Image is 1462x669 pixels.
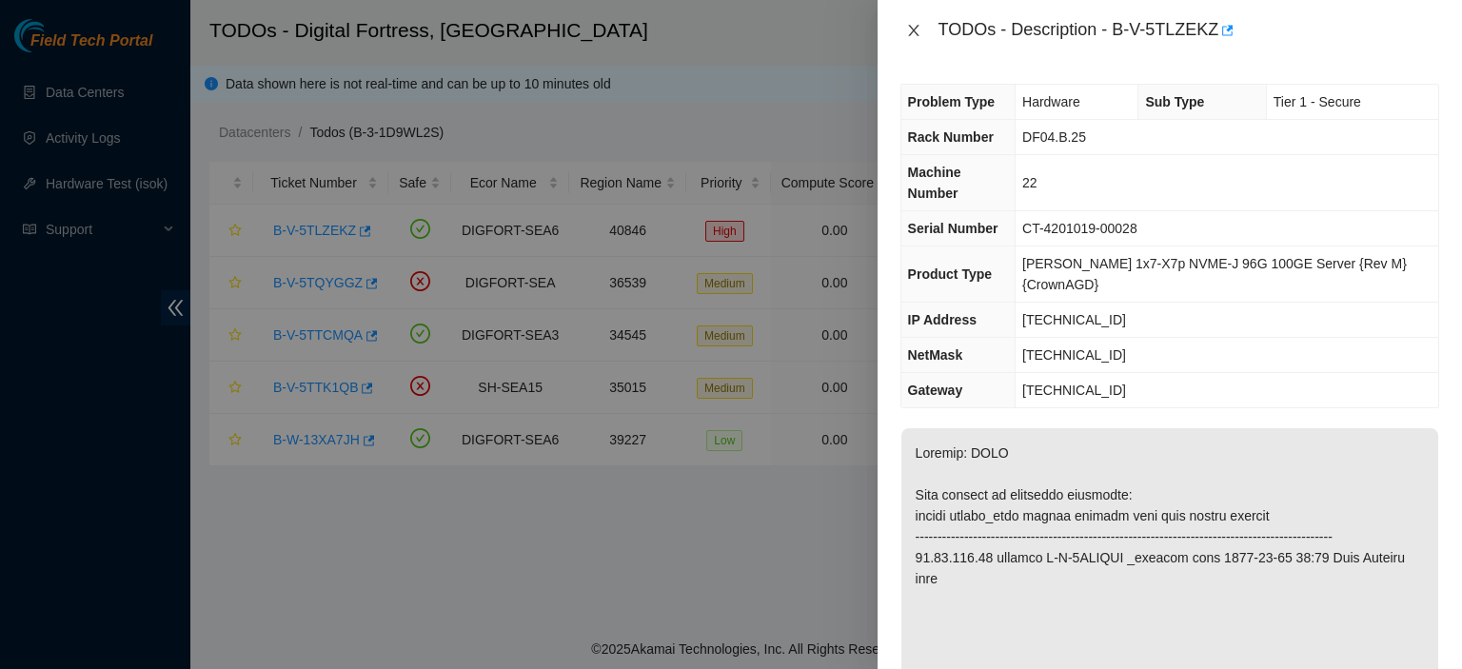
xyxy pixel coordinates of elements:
span: Serial Number [908,221,998,236]
span: CT-4201019-00028 [1022,221,1137,236]
div: TODOs - Description - B-V-5TLZEKZ [938,15,1439,46]
span: DF04.B.25 [1022,129,1086,145]
span: Product Type [908,266,992,282]
span: [PERSON_NAME] 1x7-X7p NVME-J 96G 100GE Server {Rev M}{CrownAGD} [1022,256,1407,292]
span: [TECHNICAL_ID] [1022,347,1126,363]
span: NetMask [908,347,963,363]
span: Tier 1 - Secure [1274,94,1361,109]
span: Rack Number [908,129,994,145]
span: Sub Type [1145,94,1204,109]
span: close [906,23,921,38]
span: Problem Type [908,94,996,109]
span: Machine Number [908,165,961,201]
span: IP Address [908,312,977,327]
span: [TECHNICAL_ID] [1022,312,1126,327]
span: Gateway [908,383,963,398]
button: Close [900,22,927,40]
span: [TECHNICAL_ID] [1022,383,1126,398]
span: 22 [1022,175,1037,190]
span: Hardware [1022,94,1080,109]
